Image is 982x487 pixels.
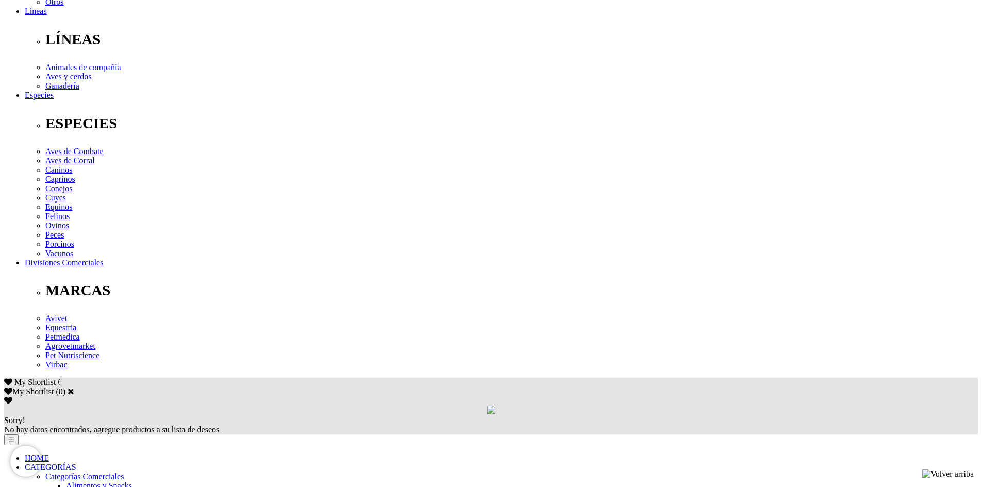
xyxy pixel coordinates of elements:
a: Peces [45,230,64,239]
a: Caninos [45,165,72,174]
button: ☰ [4,434,19,445]
label: My Shortlist [4,387,54,396]
a: Virbac [45,360,68,369]
p: ESPECIES [45,115,978,132]
p: MARCAS [45,282,978,299]
a: Avivet [45,314,67,323]
a: Equinos [45,203,72,211]
p: LÍNEAS [45,31,978,48]
a: CATEGORÍAS [25,463,76,472]
img: Volver arriba [922,469,974,479]
a: Petmedica [45,332,80,341]
span: 0 [58,378,62,387]
a: Líneas [25,7,47,15]
label: 0 [59,387,63,396]
a: Animales de compañía [45,63,121,72]
a: Divisiones Comerciales [25,258,103,267]
img: loading.gif [487,406,495,414]
a: Porcinos [45,240,74,248]
a: Especies [25,91,54,99]
a: Aves de Corral [45,156,95,165]
a: Pet Nutriscience [45,351,99,360]
a: Aves de Combate [45,147,104,156]
a: Ganadería [45,81,79,90]
a: Ovinos [45,221,69,230]
a: Vacunos [45,249,73,258]
a: Conejos [45,184,72,193]
a: Cerrar [68,387,74,395]
iframe: Brevo live chat [10,446,41,477]
a: Cuyes [45,193,66,202]
a: Categorías Comerciales [45,472,124,481]
span: My Shortlist [14,378,56,387]
span: ( ) [56,387,65,396]
a: Caprinos [45,175,75,183]
span: Sorry! [4,416,25,425]
a: Aves y cerdos [45,72,91,81]
div: No hay datos encontrados, agregue productos a su lista de deseos [4,416,978,434]
a: Agrovetmarket [45,342,95,350]
a: Equestria [45,323,76,332]
a: Felinos [45,212,70,221]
